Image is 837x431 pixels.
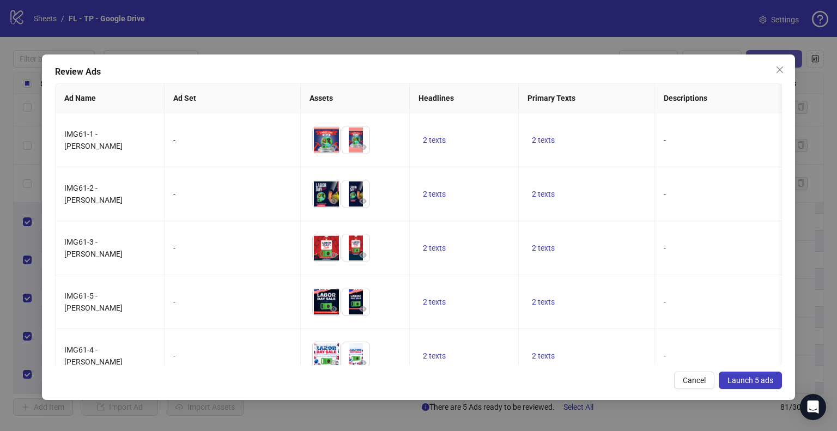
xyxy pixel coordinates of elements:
button: Preview [327,302,340,315]
span: 2 texts [423,136,446,144]
button: Close [771,61,789,78]
span: eye [330,197,337,205]
img: Asset 2 [342,234,369,262]
span: 2 texts [423,351,446,360]
button: 2 texts [418,187,450,201]
img: Asset 1 [313,234,340,262]
span: Cancel [683,376,706,385]
button: 2 texts [527,241,559,254]
th: Assets [301,83,410,113]
span: 2 texts [532,244,555,252]
span: eye [359,305,367,313]
div: - [173,134,292,146]
button: Preview [327,356,340,369]
span: 2 texts [532,136,555,144]
th: Descriptions [655,83,791,113]
th: Ad Name [56,83,165,113]
span: - [664,244,666,252]
span: close [775,65,784,74]
span: eye [330,143,337,151]
button: Preview [356,195,369,208]
span: IMG61-3 - [PERSON_NAME] [64,238,123,258]
span: 2 texts [423,190,446,198]
span: IMG61-1 - [PERSON_NAME] [64,130,123,150]
button: Preview [356,356,369,369]
span: - [664,136,666,144]
span: eye [359,359,367,367]
img: Asset 2 [342,342,369,369]
th: Primary Texts [519,83,655,113]
span: 2 texts [532,298,555,306]
img: Asset 2 [342,288,369,315]
span: eye [330,251,337,259]
span: 2 texts [532,351,555,360]
span: Launch 5 ads [727,376,773,385]
button: 2 texts [527,295,559,308]
span: IMG61-2 - [PERSON_NAME] [64,184,123,204]
div: Open Intercom Messenger [800,394,826,420]
button: 2 texts [418,349,450,362]
button: 2 texts [527,349,559,362]
img: Asset 2 [342,126,369,154]
div: - [173,188,292,200]
img: Asset 2 [342,180,369,208]
button: Cancel [674,372,714,389]
span: 2 texts [532,190,555,198]
div: Review Ads [55,65,782,78]
button: 2 texts [418,133,450,147]
button: 2 texts [527,133,559,147]
th: Ad Set [165,83,301,113]
span: 2 texts [423,244,446,252]
img: Asset 1 [313,126,340,154]
span: eye [359,197,367,205]
span: eye [330,305,337,313]
div: - [173,350,292,362]
span: eye [330,359,337,367]
th: Headlines [410,83,519,113]
button: 2 texts [418,241,450,254]
img: Asset 1 [313,180,340,208]
button: Preview [356,141,369,154]
button: Preview [327,195,340,208]
span: eye [359,143,367,151]
button: Preview [356,302,369,315]
button: Preview [356,248,369,262]
button: Preview [327,248,340,262]
span: eye [359,251,367,259]
span: - [664,190,666,198]
span: IMG61-4 - [PERSON_NAME] [64,345,123,366]
button: 2 texts [418,295,450,308]
span: - [664,298,666,306]
div: - [173,242,292,254]
div: - [173,296,292,308]
button: 2 texts [527,187,559,201]
img: Asset 1 [313,288,340,315]
img: Asset 1 [313,342,340,369]
button: Launch 5 ads [719,372,782,389]
span: 2 texts [423,298,446,306]
span: IMG61-5 - [PERSON_NAME] [64,292,123,312]
span: - [664,351,666,360]
button: Preview [327,141,340,154]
